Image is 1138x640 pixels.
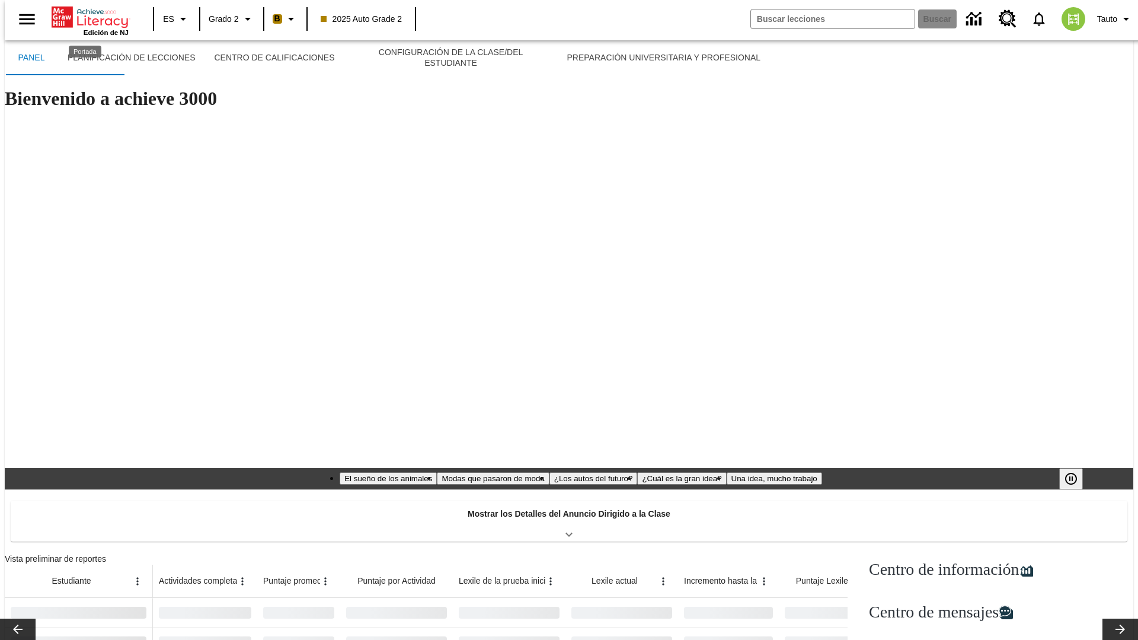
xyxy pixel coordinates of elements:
a: Portada [52,5,129,29]
button: Abrir menú [129,572,146,590]
button: Lenguaje: ES, Selecciona un idioma [158,8,196,30]
span: B [274,11,280,26]
div: Mostrar los Detalles del Anuncio Dirigido a la Clase [11,501,1127,542]
span: Tauto [1097,13,1117,25]
span: Actividades completadas [159,575,251,587]
p: Mostrar los Detalles del Anuncio Dirigido a la Clase [468,508,670,520]
button: Diapositiva 2 Modas que pasaron de moda [437,472,549,485]
button: Preparación universitaria y profesional [558,40,771,75]
button: Diapositiva 4 ¿Cuál es la gran idea? [637,472,726,485]
button: Boost El color de la clase es anaranjado claro. Cambiar el color de la clase. [268,8,303,30]
div: Pausar [1059,468,1095,489]
input: Buscar campo [751,9,915,28]
span: Lexile actual [592,575,638,587]
button: Diapositiva 1 El sueño de los animales [340,472,437,485]
div: Portada [69,46,101,57]
button: Carrusel de lecciones, seguir [1102,619,1138,640]
button: Abrir menú [542,572,560,590]
span: Grado 2 [209,13,239,25]
span: Puntaje Lexile por mes [796,575,880,587]
div: Portada [52,4,129,36]
button: Grado: Grado 2, Elige un grado [204,8,260,30]
a: Centro de información [959,3,992,36]
span: Edición de NJ [84,29,129,36]
button: Abrir menú [317,572,334,590]
button: Escoja un nuevo avatar [1054,4,1092,34]
span: Centro de mensajes [869,603,999,622]
span: Puntaje promedio [263,575,328,587]
a: Centro de recursos, Se abrirá en una pestaña nueva. [992,3,1024,35]
span: Vista preliminar de reportes [5,554,106,564]
button: Configuración de la clase/del estudiante [344,40,558,75]
button: Centro de calificaciones [205,40,344,75]
span: 2025 Auto Grade 2 [321,13,402,25]
button: Diapositiva 3 ¿Los autos del futuro? [549,472,638,485]
button: Abrir menú [234,572,251,590]
span: Lexile de la prueba inicial [459,575,552,587]
button: Pausar [1059,468,1083,489]
span: Incremento hasta la fecha [684,575,779,587]
a: Centro de información [862,553,1040,586]
div: Subbarra de navegación [5,40,1133,75]
button: Abrir el menú lateral [9,2,44,37]
a: Notificaciones [1024,4,1054,34]
img: avatar image [1062,7,1085,31]
button: Perfil/Configuración [1092,8,1138,30]
span: Centro de información [869,560,1019,579]
button: Abrir menú [654,572,672,590]
h1: Bienvenido a achieve 3000 [5,88,1133,110]
button: Panel [5,40,58,75]
button: Diapositiva 5 Una idea, mucho trabajo [727,472,822,485]
button: Abrir menú [755,572,773,590]
span: Puntaje por Actividad [357,575,436,587]
button: Planificación de lecciones [58,40,205,75]
div: Sin datos, [565,598,678,628]
div: Subbarra de navegación [5,40,770,75]
div: Sin datos, [153,598,257,628]
span: Estudiante [52,575,91,587]
span: ES [163,13,174,25]
a: Centro de mensajes [862,596,1020,629]
div: Sin datos, [257,598,340,628]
